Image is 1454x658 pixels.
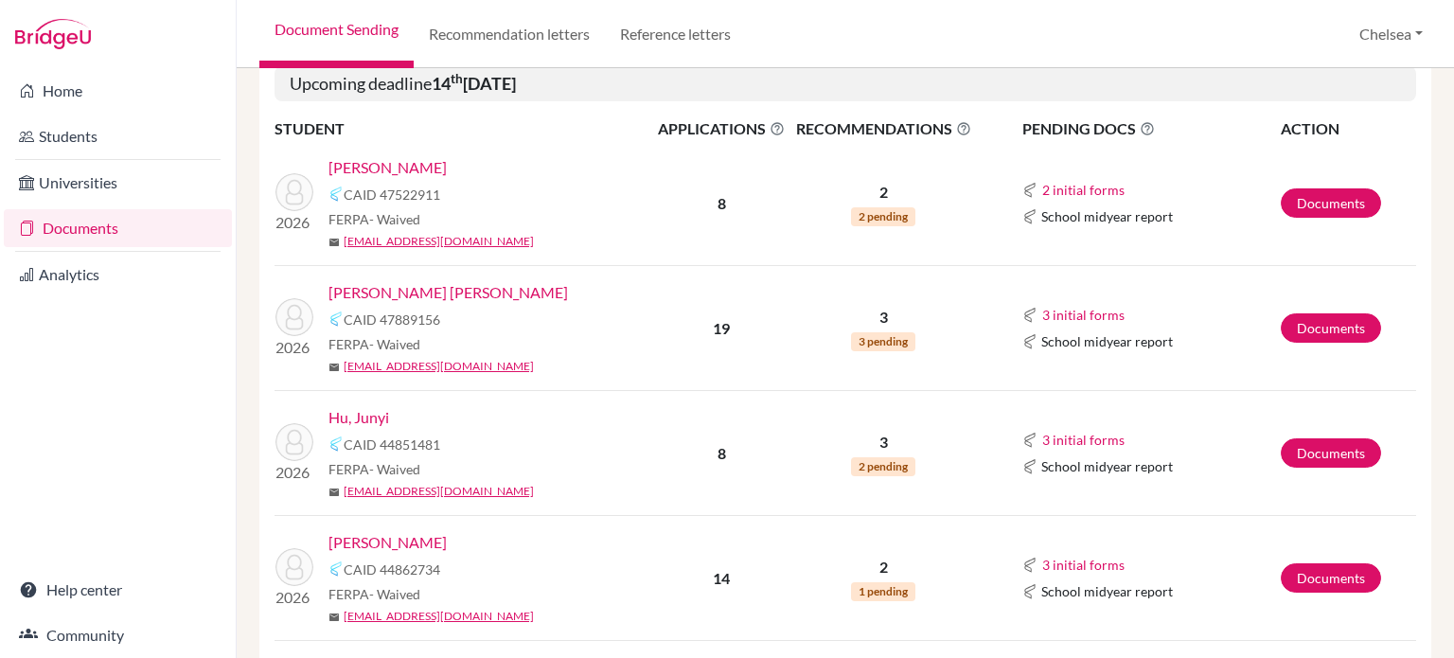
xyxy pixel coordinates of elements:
a: Hu, Junyi [328,406,389,429]
img: Chaves Blackman, Thomas [275,298,313,336]
button: 2 initial forms [1041,179,1126,201]
span: APPLICATIONS [654,117,789,140]
span: FERPA [328,334,420,354]
span: School midyear report [1041,206,1173,226]
sup: th [451,71,463,86]
img: Kim, Kevin [275,548,313,586]
img: Hu, Junyi [275,423,313,461]
button: 3 initial forms [1041,554,1126,576]
a: [EMAIL_ADDRESS][DOMAIN_NAME] [344,608,534,625]
span: School midyear report [1041,581,1173,601]
span: mail [328,362,340,373]
a: Help center [4,571,232,609]
span: CAID 47889156 [344,310,440,329]
a: Community [4,616,232,654]
a: [EMAIL_ADDRESS][DOMAIN_NAME] [344,233,534,250]
button: 3 initial forms [1041,304,1126,326]
span: CAID 44851481 [344,435,440,454]
span: FERPA [328,459,420,479]
span: mail [328,612,340,623]
a: Students [4,117,232,155]
img: Common App logo [1022,459,1037,474]
img: Common App logo [1022,433,1037,448]
img: Byrkjeland, Mikael [275,173,313,211]
img: Common App logo [1022,558,1037,573]
img: Common App logo [328,561,344,577]
span: School midyear report [1041,456,1173,476]
h5: Upcoming deadline [275,66,1416,102]
img: Common App logo [1022,334,1037,349]
a: Home [4,72,232,110]
span: - Waived [369,336,420,352]
p: 2026 [275,211,313,234]
img: Common App logo [1022,308,1037,323]
th: ACTION [1280,116,1416,141]
th: STUDENT [275,116,653,141]
span: - Waived [369,211,420,227]
a: Universities [4,164,232,202]
button: 3 initial forms [1041,429,1126,451]
p: 2 [790,556,976,578]
a: [EMAIL_ADDRESS][DOMAIN_NAME] [344,358,534,375]
a: Documents [4,209,232,247]
img: Common App logo [328,311,344,327]
span: FERPA [328,209,420,229]
button: Chelsea [1351,16,1431,52]
span: CAID 44862734 [344,560,440,579]
a: Documents [1281,313,1381,343]
p: 2026 [275,586,313,609]
a: [PERSON_NAME] [328,156,447,179]
b: 19 [713,319,730,337]
a: Documents [1281,438,1381,468]
b: 14 [DATE] [432,73,516,94]
span: FERPA [328,584,420,604]
a: [PERSON_NAME] [328,531,447,554]
b: 14 [713,569,730,587]
img: Common App logo [1022,183,1037,198]
p: 2026 [275,336,313,359]
b: 8 [718,444,726,462]
span: 2 pending [851,457,915,476]
a: [EMAIL_ADDRESS][DOMAIN_NAME] [344,483,534,500]
span: - Waived [369,586,420,602]
img: Common App logo [1022,209,1037,224]
p: 3 [790,306,976,329]
span: RECOMMENDATIONS [790,117,976,140]
a: [PERSON_NAME] [PERSON_NAME] [328,281,568,304]
span: 1 pending [851,582,915,601]
span: 2 pending [851,207,915,226]
span: PENDING DOCS [1022,117,1279,140]
img: Common App logo [328,436,344,452]
p: 3 [790,431,976,453]
img: Common App logo [328,187,344,202]
p: 2026 [275,461,313,484]
a: Documents [1281,563,1381,593]
p: 2 [790,181,976,204]
img: Common App logo [1022,584,1037,599]
a: Analytics [4,256,232,293]
span: mail [328,237,340,248]
span: - Waived [369,461,420,477]
span: School midyear report [1041,331,1173,351]
span: mail [328,487,340,498]
span: CAID 47522911 [344,185,440,205]
b: 8 [718,194,726,212]
img: Bridge-U [15,19,91,49]
a: Documents [1281,188,1381,218]
span: 3 pending [851,332,915,351]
